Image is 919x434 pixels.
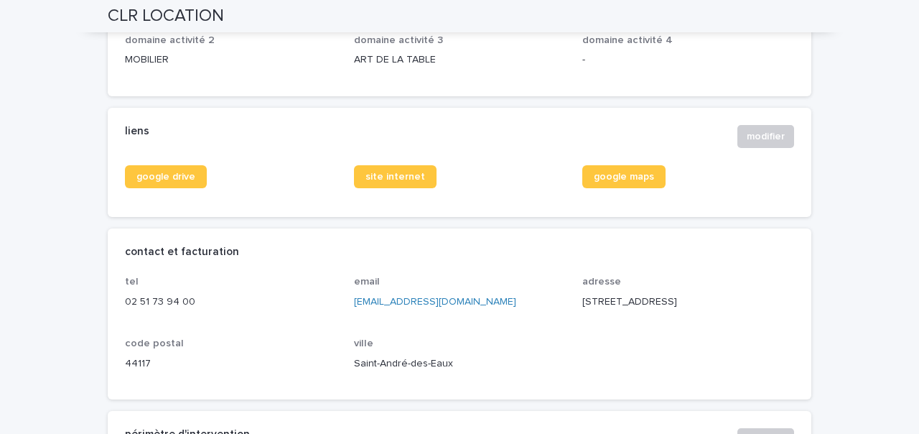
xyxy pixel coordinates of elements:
[582,35,673,45] span: domaine activité 4
[125,35,215,45] span: domaine activité 2
[125,277,139,287] span: tel
[582,165,666,188] a: google maps
[354,338,373,348] span: ville
[354,52,566,68] p: ART DE LA TABLE
[582,52,794,68] p: -
[125,295,337,310] p: 02 51 73 94 00
[125,165,207,188] a: google drive
[125,125,149,138] h2: liens
[354,165,437,188] a: site internet
[594,172,654,182] span: google maps
[108,6,224,27] h2: CLR LOCATION
[125,356,337,371] p: 44117
[365,172,425,182] span: site internet
[582,277,621,287] span: adresse
[747,129,785,144] span: modifier
[136,172,195,182] span: google drive
[354,356,566,371] p: Saint-André-des-Eaux
[125,52,337,68] p: MOBILIER
[125,338,184,348] span: code postal
[125,246,239,259] h2: contact et facturation
[737,125,794,148] button: modifier
[582,295,794,310] p: [STREET_ADDRESS]
[354,277,380,287] span: email
[354,35,443,45] span: domaine activité 3
[354,297,516,307] a: [EMAIL_ADDRESS][DOMAIN_NAME]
